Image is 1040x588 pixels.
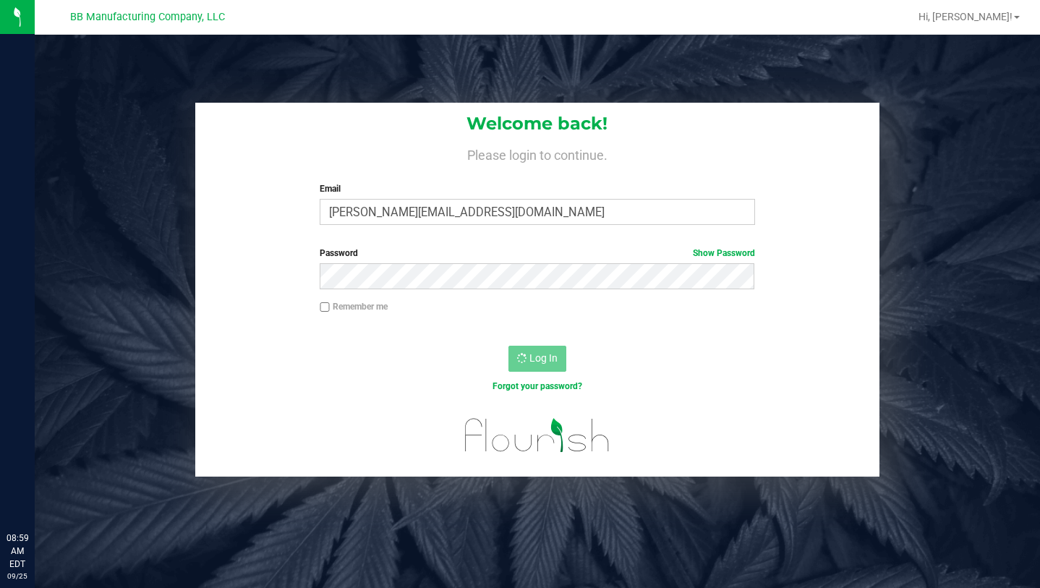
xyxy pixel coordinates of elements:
span: Hi, [PERSON_NAME]! [918,11,1013,22]
a: Show Password [693,248,755,258]
p: 09/25 [7,571,28,581]
span: BB Manufacturing Company, LLC [70,11,225,23]
span: Password [320,248,358,258]
input: Remember me [320,302,330,312]
label: Remember me [320,300,388,313]
span: Log In [529,352,558,364]
label: Email [320,182,754,195]
p: 08:59 AM EDT [7,532,28,571]
a: Forgot your password? [493,381,582,391]
h4: Please login to continue. [195,145,880,162]
img: flourish_logo.svg [452,408,623,463]
h1: Welcome back! [195,114,880,133]
button: Log In [508,346,566,372]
